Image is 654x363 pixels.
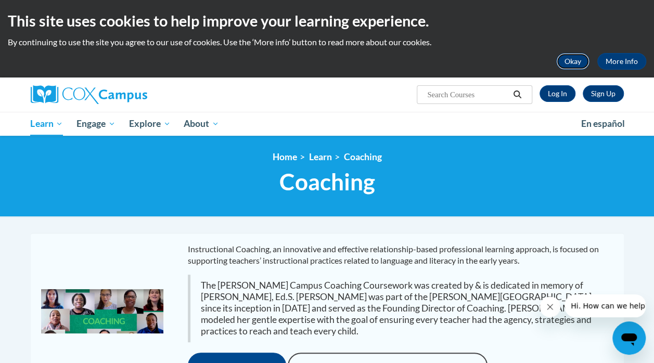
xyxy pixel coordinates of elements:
[41,289,163,333] img: fd72b066-fa50-45ff-8cd7-e2b4a3a3c995.jpg
[540,85,575,102] a: Log In
[344,151,382,162] a: Coaching
[23,112,632,136] div: Main menu
[201,280,603,337] div: The [PERSON_NAME] Campus Coaching Coursework was created by & is dedicated in memory of [PERSON_N...
[612,321,646,355] iframe: Button to launch messaging window
[70,112,122,136] a: Engage
[76,118,116,130] span: Engage
[30,118,63,130] span: Learn
[122,112,177,136] a: Explore
[597,53,646,70] a: More Info
[184,118,219,130] span: About
[581,118,625,129] span: En español
[565,294,646,317] iframe: Message from company
[31,85,147,104] img: Cox Campus
[188,243,613,266] p: Instructional Coaching, an innovative and effective relationship-based professional learning appr...
[509,88,525,101] button: Search
[31,85,218,104] a: Cox Campus
[309,151,332,162] a: Learn
[8,10,646,31] h2: This site uses cookies to help improve your learning experience.
[6,7,84,16] span: Hi. How can we help?
[574,113,632,135] a: En español
[24,112,70,136] a: Learn
[279,168,375,196] span: Coaching
[540,296,560,317] iframe: Close message
[556,53,589,70] button: Okay
[129,118,171,130] span: Explore
[273,151,297,162] a: Home
[426,88,509,101] input: Search Courses
[583,85,624,102] a: Register
[8,36,646,48] p: By continuing to use the site you agree to our use of cookies. Use the ‘More info’ button to read...
[177,112,226,136] a: About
